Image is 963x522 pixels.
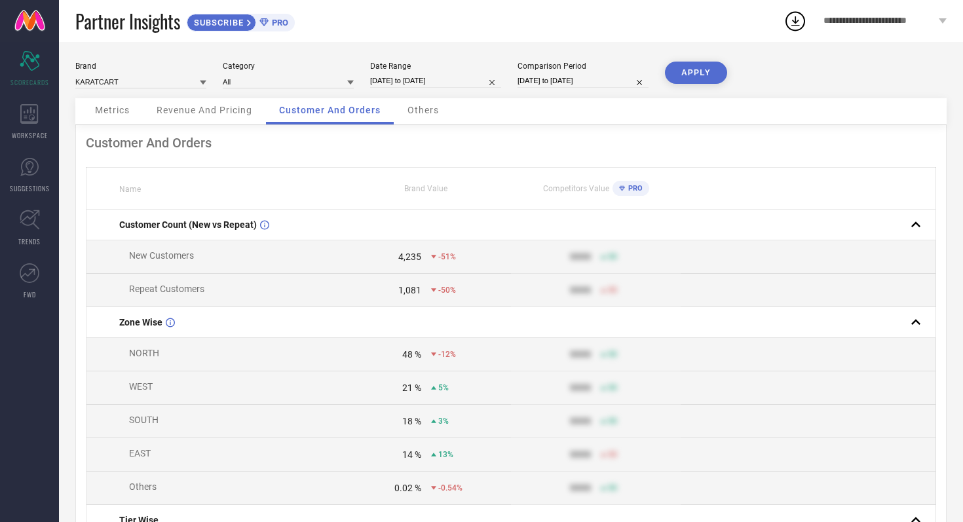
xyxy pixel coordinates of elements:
[438,450,453,459] span: 13%
[394,483,421,493] div: 0.02 %
[187,10,295,31] a: SUBSCRIBEPRO
[518,62,649,71] div: Comparison Period
[398,252,421,262] div: 4,235
[608,286,617,295] span: 50
[570,285,591,295] div: 9999
[608,252,617,261] span: 50
[119,317,162,327] span: Zone Wise
[187,18,247,28] span: SUBSCRIBE
[438,286,456,295] span: -50%
[129,284,204,294] span: Repeat Customers
[518,74,649,88] input: Select comparison period
[665,62,727,84] button: APPLY
[608,350,617,359] span: 50
[398,285,421,295] div: 1,081
[570,483,591,493] div: 9999
[95,105,130,115] span: Metrics
[119,185,141,194] span: Name
[129,348,159,358] span: NORTH
[438,417,449,426] span: 3%
[24,289,36,299] span: FWD
[570,382,591,393] div: 9999
[402,416,421,426] div: 18 %
[75,8,180,35] span: Partner Insights
[75,62,206,71] div: Brand
[10,77,49,87] span: SCORECARDS
[269,18,288,28] span: PRO
[119,219,257,230] span: Customer Count (New vs Repeat)
[129,481,157,492] span: Others
[12,130,48,140] span: WORKSPACE
[370,74,501,88] input: Select date range
[279,105,381,115] span: Customer And Orders
[570,416,591,426] div: 9999
[608,383,617,392] span: 50
[438,350,456,359] span: -12%
[438,483,463,493] span: -0.54%
[784,9,807,33] div: Open download list
[402,382,421,393] div: 21 %
[129,250,194,261] span: New Customers
[625,184,643,193] span: PRO
[10,183,50,193] span: SUGGESTIONS
[402,449,421,460] div: 14 %
[570,252,591,262] div: 9999
[570,449,591,460] div: 9999
[129,448,151,458] span: EAST
[404,184,447,193] span: Brand Value
[438,383,449,392] span: 5%
[438,252,456,261] span: -51%
[18,236,41,246] span: TRENDS
[370,62,501,71] div: Date Range
[608,483,617,493] span: 50
[157,105,252,115] span: Revenue And Pricing
[402,349,421,360] div: 48 %
[86,135,936,151] div: Customer And Orders
[223,62,354,71] div: Category
[608,450,617,459] span: 50
[407,105,439,115] span: Others
[608,417,617,426] span: 50
[543,184,609,193] span: Competitors Value
[570,349,591,360] div: 9999
[129,415,159,425] span: SOUTH
[129,381,153,392] span: WEST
